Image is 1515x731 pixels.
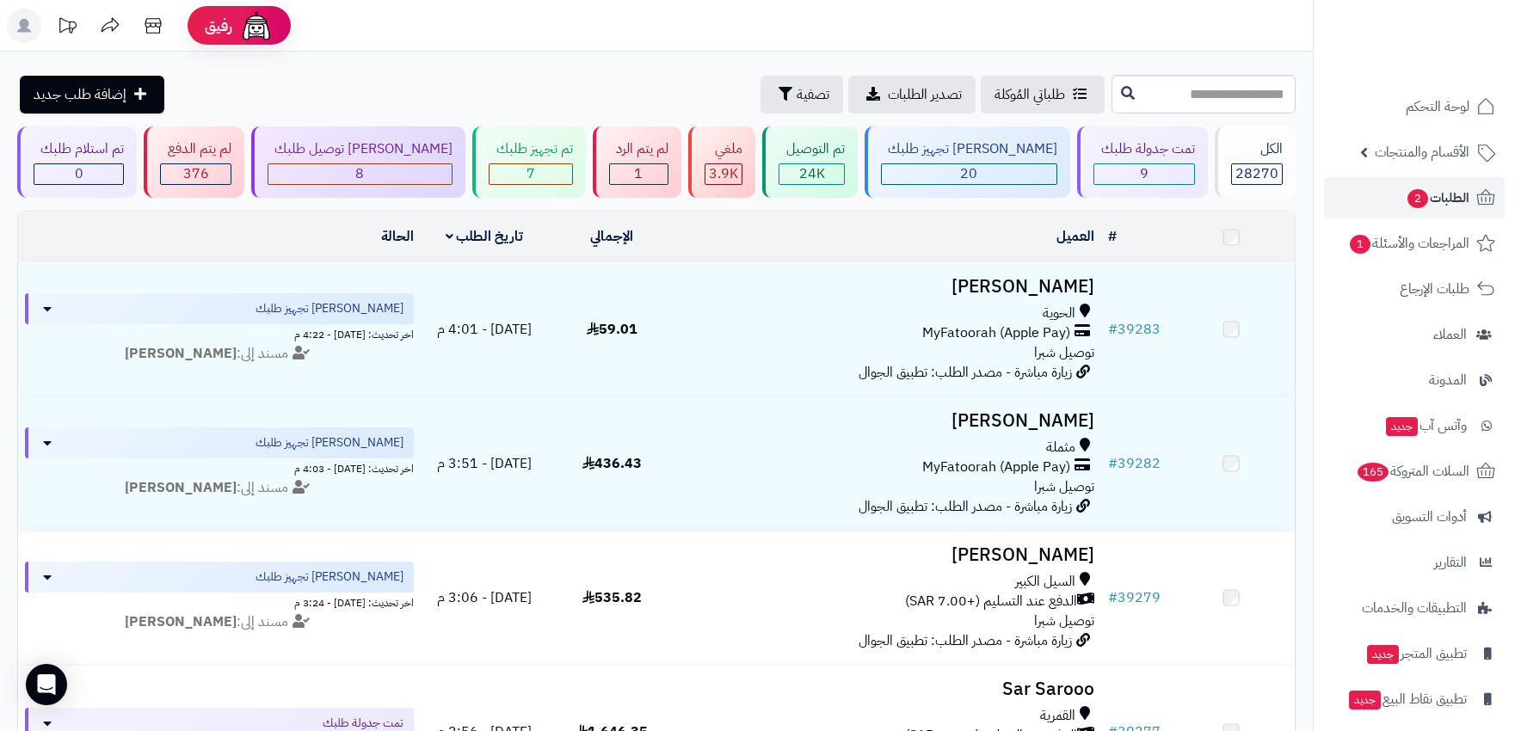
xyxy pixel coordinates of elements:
[1108,587,1118,608] span: #
[34,164,123,184] div: 0
[437,587,532,608] span: [DATE] - 3:06 م
[1211,126,1299,198] a: الكل28270
[25,458,414,476] div: اخر تحديث: [DATE] - 4:03 م
[34,139,124,159] div: تم استلام طلبك
[268,139,453,159] div: [PERSON_NAME] توصيل طلبك
[1034,342,1094,363] span: توصيل شبرا
[26,664,67,705] div: Open Intercom Messenger
[1356,459,1469,483] span: السلات المتروكة
[125,477,237,498] strong: [PERSON_NAME]
[797,84,829,105] span: تصفية
[905,592,1077,611] span: الدفع عند التسليم (+7.00 SAR)
[761,76,843,114] button: تصفية
[587,319,637,340] span: 59.01
[1074,126,1210,198] a: تمت جدولة طلبك 9
[1324,268,1505,310] a: طلبات الإرجاع
[922,323,1070,343] span: MyFatoorah (Apple Pay)
[1347,687,1467,711] span: تطبيق نقاط البيع
[381,226,414,247] a: الحالة
[685,126,759,198] a: ملغي 3.9K
[34,84,126,105] span: إضافة طلب جديد
[1324,451,1505,492] a: السلات المتروكة165
[1108,226,1117,247] a: #
[1324,587,1505,629] a: التطبيقات والخدمات
[882,164,1056,184] div: 20
[1108,319,1161,340] a: #39283
[1406,186,1469,210] span: الطلبات
[888,84,962,105] span: تصدير الطلبات
[1434,550,1467,574] span: التقارير
[1384,414,1467,438] span: وآتس آب
[446,226,524,247] a: تاريخ الطلب
[1433,322,1467,347] span: العملاء
[590,226,633,247] a: الإجمالي
[995,84,1065,105] span: طلباتي المُوكلة
[709,163,738,184] span: 3.9K
[256,568,403,586] span: [PERSON_NAME] تجهيز طلبك
[1324,359,1505,401] a: المدونة
[922,458,1070,477] span: MyFatoorah (Apple Pay)
[1429,368,1467,392] span: المدونة
[1375,140,1469,164] span: الأقسام والمنتجات
[183,163,209,184] span: 376
[437,453,532,474] span: [DATE] - 3:51 م
[582,453,642,474] span: 436.43
[1324,542,1505,583] a: التقارير
[256,434,403,451] span: [PERSON_NAME] تجهيز طلبك
[490,164,571,184] div: 7
[1324,679,1505,720] a: تطبيق نقاط البيعجديد
[759,126,860,198] a: تم التوصيل 24K
[46,9,89,47] a: تحديثات المنصة
[848,76,976,114] a: تصدير الطلبات
[239,9,274,43] img: ai-face.png
[140,126,247,198] a: لم يتم الدفع 376
[1040,706,1075,726] span: القمرية
[1108,587,1161,608] a: #39279
[75,163,83,184] span: 0
[268,164,452,184] div: 8
[682,411,1093,431] h3: [PERSON_NAME]
[1235,163,1278,184] span: 28270
[12,478,427,498] div: مسند إلى:
[1046,438,1075,458] span: مثملة
[881,139,1057,159] div: [PERSON_NAME] تجهيز طلبك
[125,343,237,364] strong: [PERSON_NAME]
[705,139,742,159] div: ملغي
[355,163,364,184] span: 8
[25,324,414,342] div: اخر تحديث: [DATE] - 4:22 م
[1358,463,1389,482] span: 165
[1324,223,1505,264] a: المراجعات والأسئلة1
[14,126,140,198] a: تم استلام طلبك 0
[527,163,535,184] span: 7
[634,163,643,184] span: 1
[1365,642,1467,666] span: تطبيق المتجر
[1108,319,1118,340] span: #
[610,164,668,184] div: 1
[1324,86,1505,127] a: لوحة التحكم
[1034,476,1094,497] span: توصيل شبرا
[161,164,230,184] div: 376
[1398,42,1499,78] img: logo-2.png
[489,139,572,159] div: تم تجهيز طلبك
[682,277,1093,297] h3: [PERSON_NAME]
[1386,417,1418,436] span: جديد
[1093,139,1194,159] div: تمت جدولة طلبك
[1108,453,1118,474] span: #
[682,545,1093,565] h3: [PERSON_NAME]
[1406,95,1469,119] span: لوحة التحكم
[1094,164,1193,184] div: 9
[960,163,977,184] span: 20
[1350,235,1370,254] span: 1
[859,362,1072,383] span: زيارة مباشرة - مصدر الطلب: تطبيق الجوال
[160,139,231,159] div: لم يتم الدفع
[1015,572,1075,592] span: السيل الكبير
[682,679,1093,699] h3: Sar Sarooo
[437,319,532,340] span: [DATE] - 4:01 م
[25,593,414,611] div: اخر تحديث: [DATE] - 3:24 م
[799,163,825,184] span: 24K
[1034,611,1094,631] span: توصيل شبرا
[779,139,844,159] div: تم التوصيل
[1324,177,1505,218] a: الطلبات2
[1056,226,1094,247] a: العميل
[1324,633,1505,674] a: تطبيق المتجرجديد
